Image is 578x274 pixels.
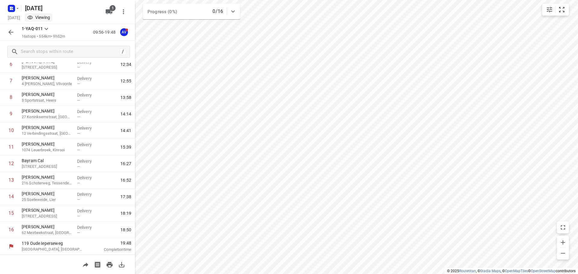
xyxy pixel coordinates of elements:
p: [PERSON_NAME] [22,75,72,81]
span: — [77,197,80,202]
p: [PERSON_NAME] [22,191,72,197]
p: 27 Koninksemstraat, Tongeren-Borgloon [22,114,72,120]
p: [PERSON_NAME] [22,207,72,213]
li: © 2025 , © , © © contributors [447,269,576,273]
input: Search stops within route [21,47,120,57]
span: — [77,164,80,169]
div: Progress (0%)0/16 [143,4,240,19]
button: Fit zoom [556,4,568,16]
p: Delivery [77,175,99,181]
p: 23 Limmersweg, Londerzeel [22,213,72,219]
a: Routetitan [459,269,476,273]
p: 3 Sportstraat, Heers [22,97,72,103]
p: Delivery [77,158,99,164]
p: 65 Rue des Commerçants, Bruxelles [22,64,72,70]
span: Share route [79,261,92,267]
div: 14 [8,194,14,199]
div: 6 [10,61,12,67]
p: Delivery [77,92,99,98]
p: [STREET_ADDRESS] [22,164,72,170]
span: 14:14 [120,111,131,117]
span: Download route [116,261,128,267]
div: You are currently in view mode. To make any changes, go to edit project. [27,14,50,20]
p: Bayram Cal [22,158,72,164]
p: Delivery [77,75,99,82]
span: — [77,131,80,136]
span: 18:50 [120,227,131,233]
a: OpenStreetMap [531,269,556,273]
p: 09:56-19:48 [93,29,118,35]
button: 1 [103,6,115,18]
div: 7 [10,78,12,84]
span: — [77,230,80,235]
div: 9 [10,111,12,117]
p: 12 Verbindingsstraat, Alken [22,131,72,137]
span: — [77,98,80,103]
span: 18:19 [120,210,131,216]
div: 12 [8,161,14,166]
div: 8 [10,94,12,100]
span: — [77,65,80,69]
p: 0/16 [213,8,223,15]
p: [PERSON_NAME] [22,125,72,131]
span: 1 [110,5,116,11]
span: — [77,214,80,218]
div: 16 [8,227,14,232]
p: 4 Simon Stevinstraat, Vilvoorde [22,81,72,87]
div: small contained button group [542,4,569,16]
p: 25 Soeteweide, Lier [22,197,72,203]
p: Delivery [77,191,99,197]
p: Delivery [77,142,99,148]
span: 14:41 [120,128,131,134]
p: 1-YAQ-011 [22,26,43,32]
p: 216 Schoterweg, Tessenderlo-Ham [22,180,72,186]
span: 19:48 [92,240,131,246]
p: [PERSON_NAME] [22,224,72,230]
p: [GEOGRAPHIC_DATA], [GEOGRAPHIC_DATA] [22,246,84,252]
p: [PERSON_NAME] [22,91,72,97]
a: OpenMapTiles [505,269,528,273]
p: 62 Meirbeekstraat, [GEOGRAPHIC_DATA] [22,230,72,236]
div: 13 [8,177,14,183]
span: — [77,82,80,86]
div: 15 [8,210,14,216]
p: [PERSON_NAME] [22,174,72,180]
p: Delivery [77,208,99,214]
p: [PERSON_NAME] [22,108,72,114]
span: 16:52 [120,177,131,183]
span: Print route [104,261,116,267]
p: [PERSON_NAME] [22,141,72,147]
span: 17:38 [120,194,131,200]
p: Delivery [77,109,99,115]
p: Completion time [92,247,131,253]
span: 16:27 [120,161,131,167]
span: 15:39 [120,144,131,150]
p: Delivery [77,125,99,131]
p: 1074 Leuerbroek, Kinrooi [22,147,72,153]
div: 11 [8,144,14,150]
p: 119 Oude Ieperseweg [22,240,84,246]
span: 12:55 [120,78,131,84]
span: — [77,115,80,119]
div: / [120,48,126,55]
span: Progress (0%) [148,9,177,14]
p: 16 stops • 554km • 9h52m [22,34,65,39]
button: More [117,6,129,18]
span: Print shipping labels [92,261,104,267]
span: — [77,148,80,152]
div: 10 [8,128,14,133]
span: 13:58 [120,94,131,100]
span: — [77,181,80,185]
p: Delivery [77,224,99,230]
button: Map settings [543,4,555,16]
span: Assigned to Axel Verzele [118,29,130,35]
span: 12:34 [120,61,131,67]
a: Stadia Maps [480,269,501,273]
